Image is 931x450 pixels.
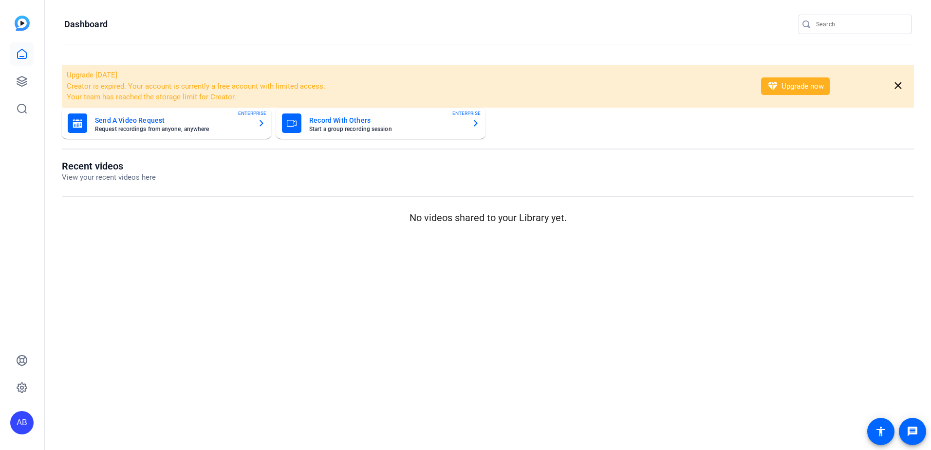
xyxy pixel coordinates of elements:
input: Search [816,19,904,30]
button: Send A Video RequestRequest recordings from anyone, anywhereENTERPRISE [62,108,271,139]
li: Your team has reached the storage limit for Creator. [67,92,748,103]
span: Upgrade [DATE] [67,71,117,79]
span: ENTERPRISE [238,110,266,117]
span: ENTERPRISE [452,110,481,117]
h1: Dashboard [64,19,108,30]
button: Upgrade now [761,77,830,95]
mat-card-subtitle: Request recordings from anyone, anywhere [95,126,250,132]
mat-icon: message [907,426,918,437]
mat-card-subtitle: Start a group recording session [309,126,464,132]
mat-card-title: Send A Video Request [95,114,250,126]
mat-icon: diamond [767,80,779,92]
div: AB [10,411,34,434]
img: blue-gradient.svg [15,16,30,31]
li: Creator is expired. Your account is currently a free account with limited access. [67,81,748,92]
mat-card-title: Record With Others [309,114,464,126]
mat-icon: close [892,80,904,92]
button: Record With OthersStart a group recording sessionENTERPRISE [276,108,485,139]
h1: Recent videos [62,160,156,172]
mat-icon: accessibility [875,426,887,437]
p: View your recent videos here [62,172,156,183]
p: No videos shared to your Library yet. [62,210,914,225]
